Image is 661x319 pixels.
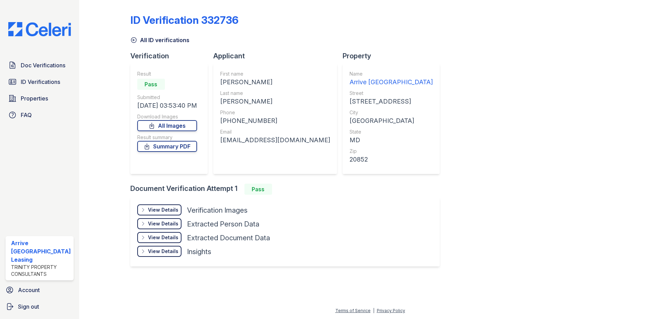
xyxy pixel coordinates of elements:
[148,220,178,227] div: View Details
[137,101,197,110] div: [DATE] 03:53:40 PM
[11,239,71,264] div: Arrive [GEOGRAPHIC_DATA] Leasing
[148,206,178,213] div: View Details
[220,128,330,135] div: Email
[18,286,40,294] span: Account
[220,116,330,126] div: [PHONE_NUMBER]
[350,148,433,155] div: Zip
[137,134,197,141] div: Result summary
[137,120,197,131] a: All Images
[6,91,74,105] a: Properties
[21,61,65,69] span: Doc Verifications
[350,90,433,97] div: Street
[335,308,371,313] a: Terms of Service
[130,184,445,195] div: Document Verification Attempt 1
[377,308,405,313] a: Privacy Policy
[137,113,197,120] div: Download Images
[220,135,330,145] div: [EMAIL_ADDRESS][DOMAIN_NAME]
[18,302,39,311] span: Sign out
[137,79,165,90] div: Pass
[350,97,433,106] div: [STREET_ADDRESS]
[137,141,197,152] a: Summary PDF
[187,233,270,243] div: Extracted Document Data
[11,264,71,278] div: Trinity Property Consultants
[187,247,211,257] div: Insights
[632,291,654,312] iframe: chat widget
[244,184,272,195] div: Pass
[3,22,76,36] img: CE_Logo_Blue-a8612792a0a2168367f1c8372b55b34899dd931a85d93a1a3d3e32e68fde9ad4.png
[220,109,330,116] div: Phone
[148,234,178,241] div: View Details
[130,36,189,44] a: All ID verifications
[21,94,48,103] span: Properties
[137,94,197,101] div: Submitted
[6,108,74,122] a: FAQ
[3,300,76,313] a: Sign out
[220,77,330,87] div: [PERSON_NAME]
[187,219,259,229] div: Extracted Person Data
[220,90,330,97] div: Last name
[137,70,197,77] div: Result
[130,51,213,61] div: Verification
[220,97,330,106] div: [PERSON_NAME]
[350,70,433,87] a: Name Arrive [GEOGRAPHIC_DATA]
[21,111,32,119] span: FAQ
[350,70,433,77] div: Name
[187,205,248,215] div: Verification Images
[350,116,433,126] div: [GEOGRAPHIC_DATA]
[350,155,433,164] div: 20852
[343,51,445,61] div: Property
[213,51,343,61] div: Applicant
[3,283,76,297] a: Account
[350,135,433,145] div: MD
[220,70,330,77] div: First name
[130,14,239,26] div: ID Verification 332736
[21,78,60,86] span: ID Verifications
[6,58,74,72] a: Doc Verifications
[350,77,433,87] div: Arrive [GEOGRAPHIC_DATA]
[6,75,74,89] a: ID Verifications
[373,308,374,313] div: |
[350,128,433,135] div: State
[148,248,178,255] div: View Details
[350,109,433,116] div: City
